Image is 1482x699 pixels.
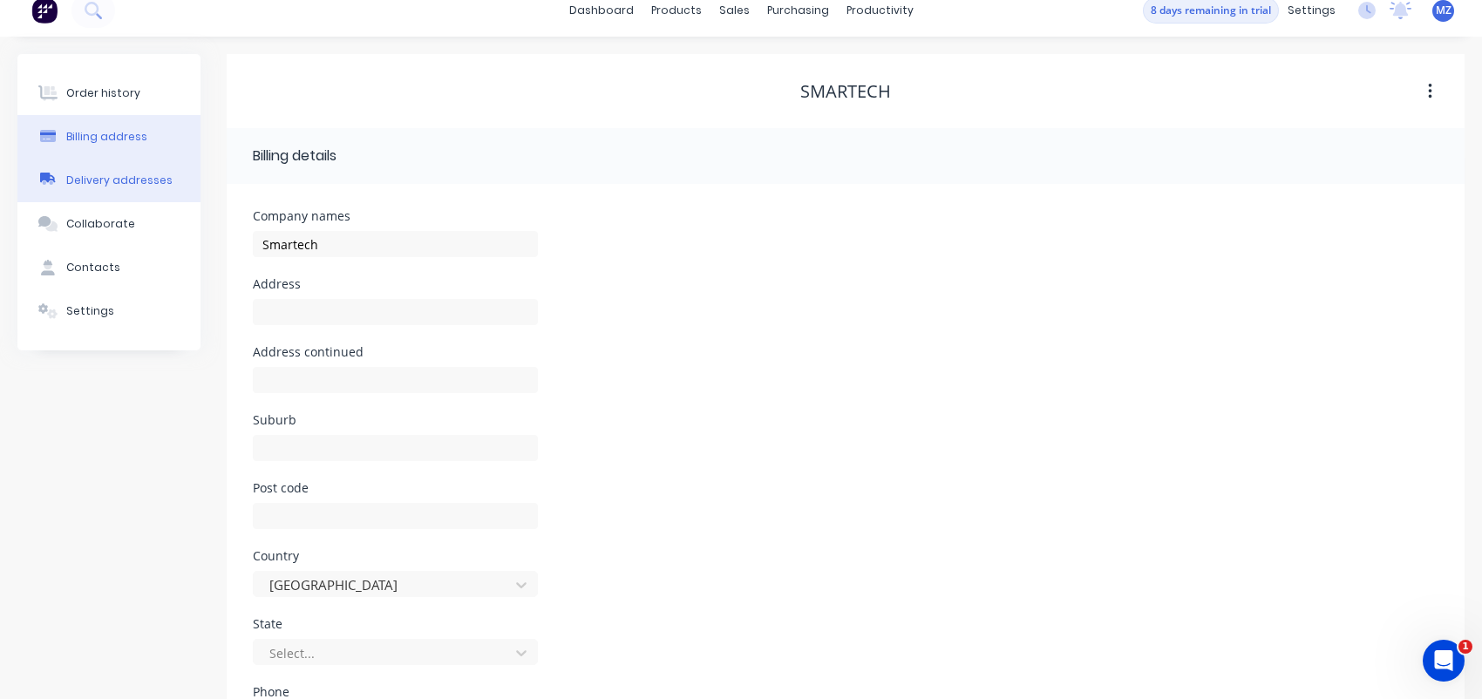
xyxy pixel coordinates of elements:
button: Collaborate [17,202,201,246]
div: Contacts [66,260,120,275]
div: Order history [66,85,140,101]
span: MZ [1436,3,1451,18]
div: State [253,618,538,630]
div: Address continued [253,346,538,358]
div: Billing address [66,129,147,145]
div: Company names [253,210,538,222]
div: Settings [66,303,114,319]
button: Delivery addresses [17,159,201,202]
div: Collaborate [66,216,135,232]
div: Post code [253,482,538,494]
span: 1 [1458,640,1472,654]
div: Smartech [800,81,891,102]
div: Address [253,278,538,290]
div: Suburb [253,414,538,426]
button: Contacts [17,246,201,289]
button: Billing address [17,115,201,159]
iframe: Intercom live chat [1423,640,1465,682]
div: Delivery addresses [66,173,173,188]
div: Billing details [253,146,337,166]
button: Order history [17,71,201,115]
button: Settings [17,289,201,333]
div: Country [253,550,538,562]
div: Phone [253,686,538,698]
